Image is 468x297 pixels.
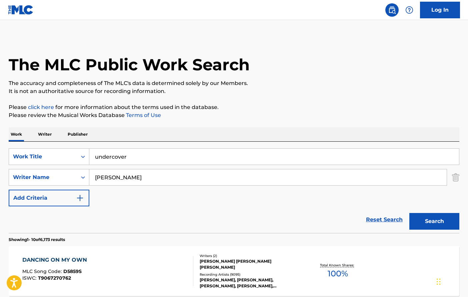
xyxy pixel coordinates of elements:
div: Drag [437,272,441,292]
a: Reset Search [363,212,406,227]
p: Total Known Shares: [320,263,356,268]
img: search [388,6,396,14]
div: Work Title [13,153,73,161]
a: Terms of Use [125,112,161,118]
div: Writers ( 2 ) [200,253,300,258]
p: Please for more information about the terms used in the database. [9,103,459,111]
span: ISWC : [22,275,38,281]
img: help [405,6,413,14]
p: Please review the Musical Works Database [9,111,459,119]
iframe: Chat Widget [435,265,468,297]
div: Writer Name [13,173,73,181]
div: Help [403,3,416,17]
button: Search [409,213,459,230]
span: MLC Song Code : [22,268,63,274]
a: Log In [420,2,460,18]
p: Work [9,127,24,141]
span: 100 % [328,268,348,280]
a: click here [28,104,54,110]
form: Search Form [9,148,459,233]
p: The accuracy and completeness of The MLC's data is determined solely by our Members. [9,79,459,87]
p: Showing 1 - 10 of 6,173 results [9,237,65,243]
span: D5859S [63,268,82,274]
div: [PERSON_NAME], [PERSON_NAME], [PERSON_NAME], [PERSON_NAME], [PERSON_NAME] [200,277,300,289]
h1: The MLC Public Work Search [9,55,250,75]
button: Add Criteria [9,190,89,206]
div: [PERSON_NAME] [PERSON_NAME] [PERSON_NAME] [200,258,300,270]
div: Recording Artists ( 9095 ) [200,272,300,277]
p: Writer [36,127,54,141]
img: MLC Logo [8,5,34,15]
div: DANCING ON MY OWN [22,256,90,264]
img: 9d2ae6d4665cec9f34b9.svg [76,194,84,202]
a: Public Search [385,3,399,17]
p: Publisher [66,127,90,141]
img: Delete Criterion [452,169,459,186]
a: DANCING ON MY OWNMLC Song Code:D5859SISWC:T9067270762Writers (2)[PERSON_NAME] [PERSON_NAME] [PERS... [9,246,459,296]
span: T9067270762 [38,275,71,281]
p: It is not an authoritative source for recording information. [9,87,459,95]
